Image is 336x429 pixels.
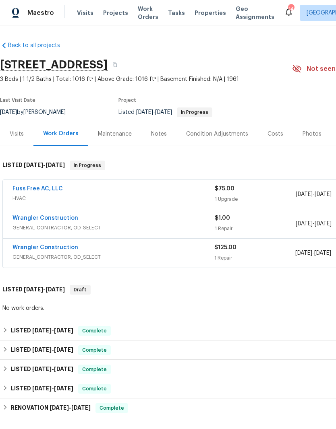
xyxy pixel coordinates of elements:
span: Visits [77,9,93,17]
div: Condition Adjustments [186,130,248,138]
span: [DATE] [315,221,332,227]
span: $75.00 [215,186,234,192]
span: [DATE] [54,347,73,353]
span: - [32,347,73,353]
span: [DATE] [54,386,73,391]
h6: LISTED [11,365,73,374]
span: GENERAL_CONTRACTOR, OD_SELECT [12,253,214,261]
span: Complete [79,385,110,393]
span: Project [118,98,136,103]
span: Complete [79,327,110,335]
h6: LISTED [2,161,65,170]
span: $125.00 [214,245,236,250]
span: Complete [79,346,110,354]
span: [DATE] [136,109,153,115]
div: 14 [288,5,294,13]
span: In Progress [71,161,104,169]
div: 1 Upgrade [215,195,296,203]
span: [DATE] [296,192,313,197]
span: - [295,249,331,257]
span: [DATE] [32,347,52,353]
span: Complete [96,404,127,412]
span: [DATE] [71,405,91,410]
span: [DATE] [24,287,43,292]
span: [DATE] [24,162,43,168]
h6: LISTED [11,384,73,394]
span: - [24,287,65,292]
div: Photos [303,130,321,138]
a: Wrangler Construction [12,245,78,250]
span: [DATE] [155,109,172,115]
span: Projects [103,9,128,17]
div: Work Orders [43,130,79,138]
span: [DATE] [54,328,73,333]
h6: LISTED [2,285,65,295]
span: Maestro [27,9,54,17]
span: HVAC [12,194,215,202]
span: [DATE] [32,366,52,372]
span: [DATE] [295,250,312,256]
span: - [32,328,73,333]
span: - [32,386,73,391]
span: - [296,190,332,198]
span: [DATE] [296,221,313,227]
div: 1 Repair [215,225,296,233]
a: Fuss Free AC, LLC [12,186,63,192]
span: - [296,220,332,228]
span: Properties [195,9,226,17]
span: $1.00 [215,215,230,221]
div: Costs [268,130,283,138]
div: Notes [151,130,167,138]
div: Visits [10,130,24,138]
span: [DATE] [46,287,65,292]
h6: LISTED [11,326,73,336]
h6: LISTED [11,345,73,355]
div: 1 Repair [214,254,295,262]
span: [DATE] [54,366,73,372]
span: - [24,162,65,168]
span: [DATE] [315,192,332,197]
span: GENERAL_CONTRACTOR, OD_SELECT [12,224,215,232]
span: [DATE] [50,405,69,410]
span: Tasks [168,10,185,16]
a: Wrangler Construction [12,215,78,221]
span: Geo Assignments [236,5,274,21]
span: Work Orders [138,5,158,21]
button: Copy Address [108,58,122,72]
span: Complete [79,365,110,373]
span: [DATE] [32,328,52,333]
span: - [32,366,73,372]
div: Maintenance [98,130,132,138]
h6: RENOVATION [11,403,91,413]
span: [DATE] [32,386,52,391]
span: In Progress [178,110,212,115]
span: Listed [118,109,212,115]
span: Draft [71,286,90,294]
span: - [50,405,91,410]
span: [DATE] [46,162,65,168]
span: - [136,109,172,115]
span: [DATE] [314,250,331,256]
